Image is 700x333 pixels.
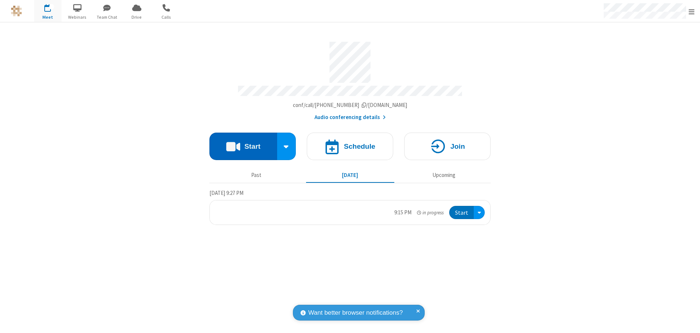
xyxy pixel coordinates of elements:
[209,133,277,160] button: Start
[308,308,403,318] span: Want better browser notifications?
[314,113,386,122] button: Audio conferencing details
[307,133,393,160] button: Schedule
[394,208,412,217] div: 9:15 PM
[400,168,488,182] button: Upcoming
[64,14,91,21] span: Webinars
[404,133,491,160] button: Join
[293,101,407,108] span: Copy my meeting room link
[209,36,491,122] section: Account details
[209,189,243,196] span: [DATE] 9:27 PM
[244,143,260,150] h4: Start
[153,14,180,21] span: Calls
[11,5,22,16] img: QA Selenium DO NOT DELETE OR CHANGE
[474,206,485,219] div: Open menu
[293,101,407,110] button: Copy my meeting room linkCopy my meeting room link
[93,14,121,21] span: Team Chat
[449,206,474,219] button: Start
[123,14,150,21] span: Drive
[209,189,491,225] section: Today's Meetings
[417,209,444,216] em: in progress
[344,143,375,150] h4: Schedule
[277,133,296,160] div: Start conference options
[450,143,465,150] h4: Join
[212,168,301,182] button: Past
[306,168,394,182] button: [DATE]
[34,14,62,21] span: Meet
[49,4,54,10] div: 1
